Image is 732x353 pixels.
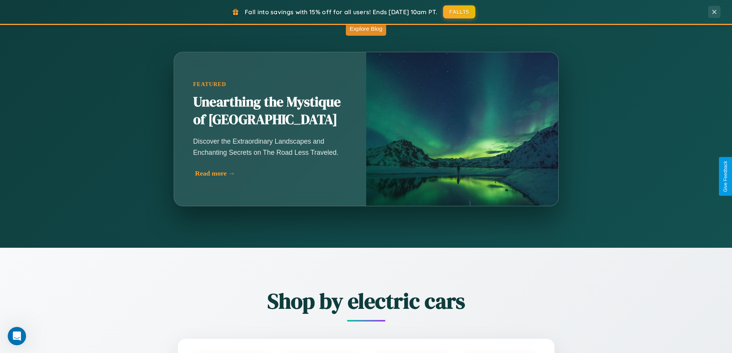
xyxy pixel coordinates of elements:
button: Explore Blog [346,22,386,36]
iframe: Intercom live chat [8,327,26,345]
p: Discover the Extraordinary Landscapes and Enchanting Secrets on The Road Less Traveled. [193,136,347,157]
span: Fall into savings with 15% off for all users! Ends [DATE] 10am PT. [245,8,437,16]
button: FALL15 [443,5,475,18]
h2: Shop by electric cars [136,286,597,316]
h2: Unearthing the Mystique of [GEOGRAPHIC_DATA] [193,93,347,129]
div: Give Feedback [723,161,728,192]
div: Read more → [195,169,349,177]
div: Featured [193,81,347,88]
